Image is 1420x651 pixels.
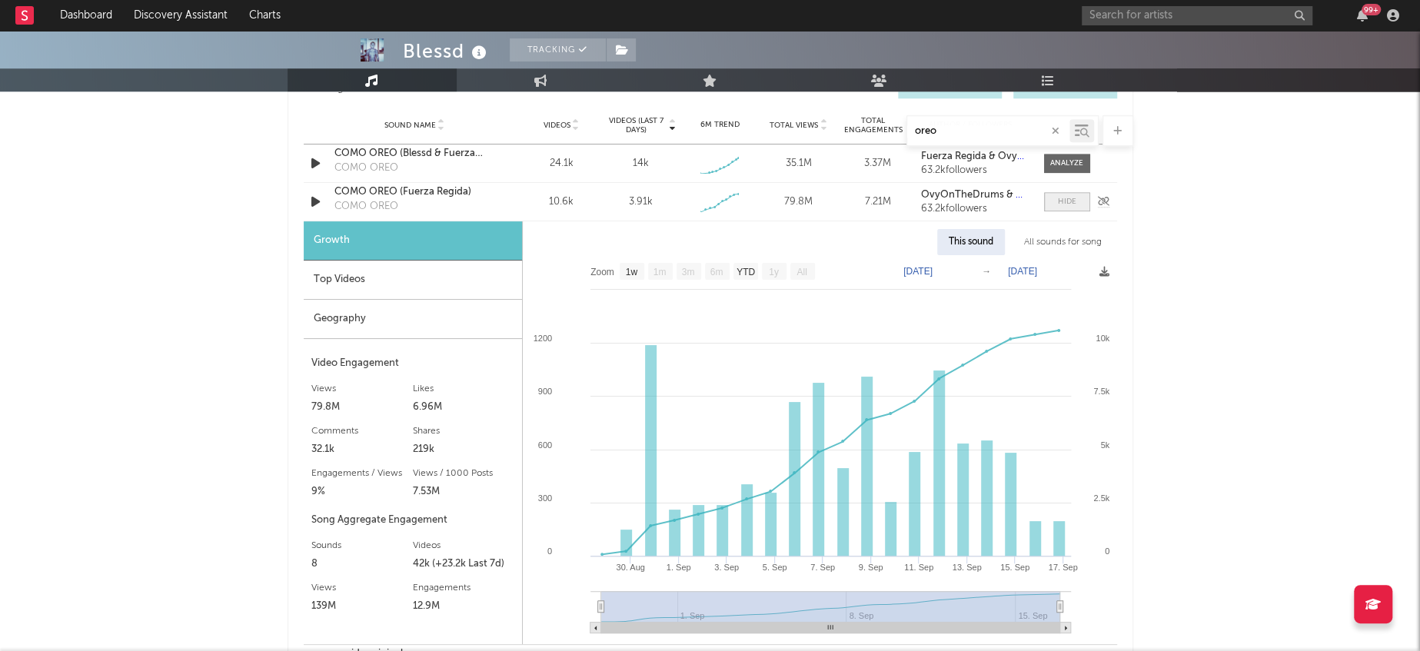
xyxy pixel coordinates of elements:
text: 0 [547,546,551,556]
text: 2.5k [1093,493,1109,503]
div: Sounds [311,536,413,555]
div: 12.9M [413,597,514,616]
div: Top Videos [304,261,522,300]
div: 139M [311,597,413,616]
a: COMO OREO (Blessd & Fuerza Regida) [334,146,495,161]
text: 5. Sep [762,563,786,572]
div: Engagements / Views [311,464,413,483]
div: 79.8M [763,194,834,210]
div: 7.21M [842,194,913,210]
div: Videos [413,536,514,555]
div: 35.1M [763,156,834,171]
text: 300 [537,493,551,503]
text: 9. Sep [858,563,883,572]
a: COMO OREO (Fuerza Regida) [334,184,495,200]
strong: Fuerza Regida & OvyOnTheDrums & Blessd [921,151,1122,161]
text: 1w [625,267,637,277]
div: 219k [413,440,514,459]
div: Views [311,579,413,597]
div: 79.8M [311,398,413,417]
strong: OvyOnTheDrums & Blessd & Fuerza Regida [921,190,1122,200]
div: 10.6k [526,194,597,210]
div: This sound [937,229,1005,255]
text: 7. Sep [810,563,835,572]
text: 1. Sep [666,563,690,572]
text: 17. Sep [1048,563,1077,572]
text: 7.5k [1093,387,1109,396]
button: 99+ [1357,9,1368,22]
text: YTD [736,267,754,277]
div: Views [311,380,413,398]
text: 3. Sep [714,563,739,572]
div: Video Engagement [311,354,514,373]
div: Shares [413,422,514,440]
div: 32.1k [311,440,413,459]
div: Likes [413,380,514,398]
text: 1200 [533,334,551,343]
div: 7.53M [413,483,514,501]
text: 15. Sep [1000,563,1029,572]
div: Comments [311,422,413,440]
div: Growth [304,221,522,261]
text: 5k [1100,440,1109,450]
text: [DATE] [903,266,933,277]
text: 600 [537,440,551,450]
text: 3m [681,267,694,277]
div: Song Aggregate Engagement [311,511,514,530]
div: 14k [632,156,648,171]
text: [DATE] [1008,266,1037,277]
div: 63.2k followers [921,165,1028,176]
button: Tracking [510,38,606,61]
div: 9% [311,483,413,501]
div: 42k (+23.2k Last 7d) [413,555,514,573]
text: 13. Sep [952,563,981,572]
text: All [796,267,806,277]
div: Geography [304,300,522,339]
text: 1y [769,267,779,277]
div: 63.2k followers [921,204,1028,214]
div: 6.96M [413,398,514,417]
text: 30. Aug [616,563,644,572]
div: 24.1k [526,156,597,171]
a: Fuerza Regida & OvyOnTheDrums & Blessd [921,151,1028,162]
div: Views / 1000 Posts [413,464,514,483]
text: 0 [1104,546,1109,556]
text: 900 [537,387,551,396]
div: All sounds for song [1013,229,1113,255]
text: 1m [653,267,666,277]
text: 6m [710,267,723,277]
div: COMO OREO [334,199,398,214]
div: COMO OREO [334,161,398,176]
text: → [982,266,991,277]
div: 3.37M [842,156,913,171]
div: Engagements [413,579,514,597]
div: 3.91k [628,194,652,210]
a: OvyOnTheDrums & Blessd & Fuerza Regida [921,190,1028,201]
text: 11. Sep [904,563,933,572]
div: 8 [311,555,413,573]
text: 10k [1096,334,1109,343]
input: Search for artists [1082,6,1312,25]
div: 99 + [1362,4,1381,15]
input: Search by song name or URL [907,125,1069,138]
text: Zoom [590,267,614,277]
div: Blessd [403,38,491,64]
